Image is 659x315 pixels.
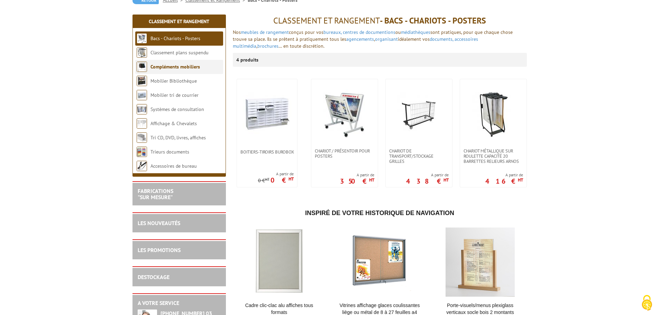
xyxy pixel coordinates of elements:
[241,29,289,35] a: meubles de rangement
[138,187,173,201] a: FABRICATIONS"Sur Mesure"
[369,177,374,183] sup: HT
[137,118,147,129] img: Affichage & Chevalets
[258,178,269,183] p: 0 €
[401,29,430,35] a: médiathèques
[311,148,378,159] a: Chariot / Présentoir pour posters
[150,135,206,141] a: Tri CD, DVD, livres, affiches
[395,90,443,138] img: Chariot de transport/stockage Grilles
[265,177,269,182] sup: HT
[343,29,395,35] a: centres de documentions
[460,148,527,164] a: Chariot métallique sur roulette capacité 20 barrettes relieurs ARNOS
[150,64,200,70] a: Compléments mobiliers
[340,179,374,183] p: 350 €
[305,210,454,216] span: Inspiré de votre historique de navigation
[315,148,374,159] span: Chariot / Présentoir pour posters
[233,16,527,25] h1: - Bacs - Chariots - Posters
[240,149,294,155] span: Boitiers-tiroirs Burobox
[485,179,523,183] p: 416 €
[233,29,513,49] font: Nos conçus pour vos ou sont pratiques, pour que chaque chose trouve sa place. Ils se prêtent à pr...
[150,78,197,84] a: Mobilier Bibliothèque
[137,132,147,143] img: Tri CD, DVD, livres, affiches
[389,148,449,164] span: Chariot de transport/stockage Grilles
[386,148,452,164] a: Chariot de transport/stockage Grilles
[289,176,294,182] sup: HT
[150,120,197,127] a: Affichage & Chevalets
[233,36,478,49] a: accessoires multimédia
[243,90,291,138] img: Boitiers-tiroirs Burobox
[137,90,147,100] img: Mobilier tri de courrier
[150,149,189,155] a: Trieurs documents
[635,291,659,315] button: Cookies (fenêtre modale)
[518,177,523,183] sup: HT
[638,294,656,312] img: Cookies (fenêtre modale)
[150,163,197,169] a: Accessoires de bureau
[137,33,147,44] img: Bacs - Chariots - Posters
[443,177,449,183] sup: HT
[137,62,147,72] img: Compléments mobiliers
[137,47,147,58] img: Classement plans suspendu
[430,36,453,42] a: documents,
[257,43,278,49] a: brochures
[237,149,297,155] a: Boitiers-tiroirs Burobox
[138,220,180,226] a: LES NOUVEAUTÉS
[258,171,294,177] span: A partir de
[137,161,147,171] img: Accessoires de bureau
[346,36,374,42] a: agencements
[406,172,449,178] span: A partir de
[271,178,294,182] p: 0 €
[137,147,147,157] img: Trieurs documents
[323,29,341,35] a: bureaux,
[273,15,380,26] span: Classement et Rangement
[150,92,199,98] a: Mobilier tri de courrier
[464,148,523,164] span: Chariot métallique sur roulette capacité 20 barrettes relieurs ARNOS
[469,90,518,138] img: Chariot métallique sur roulette capacité 20 barrettes relieurs ARNOS
[485,172,523,178] span: A partir de
[137,76,147,86] img: Mobilier Bibliothèque
[406,179,449,183] p: 438 €
[137,104,147,114] img: Systèmes de consultation
[340,172,374,178] span: A partir de
[236,53,262,67] p: 4 produits
[150,49,209,56] a: Classement plans suspendu
[149,18,209,25] a: Classement et Rangement
[138,247,181,253] a: LES PROMOTIONS
[320,90,369,138] img: Chariot / Présentoir pour posters
[138,300,221,306] h2: A votre service
[138,274,170,280] a: DESTOCKAGE
[150,35,200,41] a: Bacs - Chariots - Posters
[150,106,204,112] a: Systèmes de consultation
[375,36,398,42] a: organisant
